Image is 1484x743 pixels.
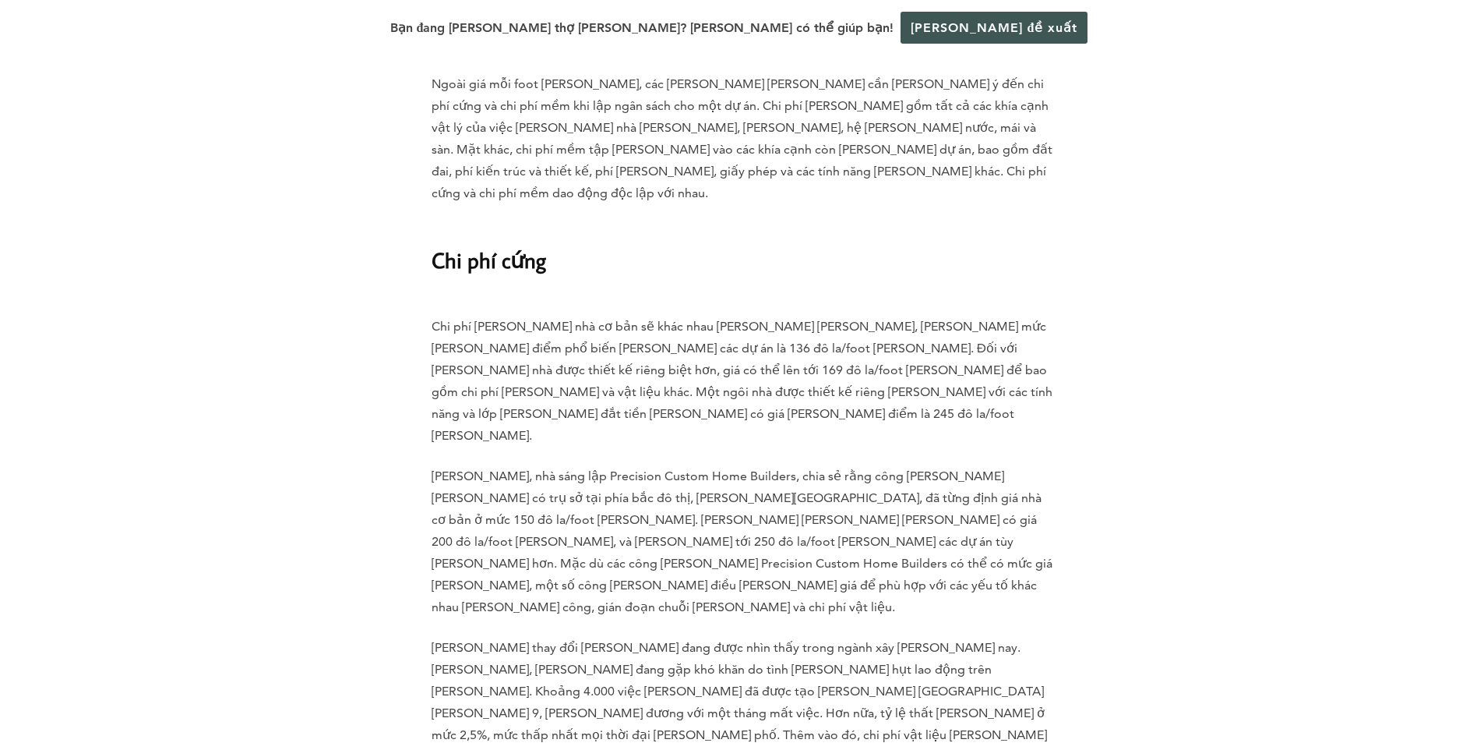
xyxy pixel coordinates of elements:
[901,12,1088,44] a: [PERSON_NAME] đề xuất
[432,319,1052,443] font: Chi phí [PERSON_NAME] nhà cơ bản sẽ khác nhau [PERSON_NAME] [PERSON_NAME], [PERSON_NAME] mức [PER...
[432,469,1052,614] font: [PERSON_NAME], nhà sáng lập Precision Custom Home Builders, chia sẻ rằng công [PERSON_NAME] [PERS...
[432,246,546,274] font: Chi phí cứng
[390,20,894,35] font: Bạn đang [PERSON_NAME] thợ [PERSON_NAME]? [PERSON_NAME] có thể giúp bạn!
[911,20,1078,35] font: [PERSON_NAME] đề xuất
[1185,631,1465,724] iframe: Bộ điều khiển trò chuyện Drift Widget
[432,76,1052,200] font: Ngoài giá mỗi foot [PERSON_NAME], các [PERSON_NAME] [PERSON_NAME] cần [PERSON_NAME] ý đến chi phí...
